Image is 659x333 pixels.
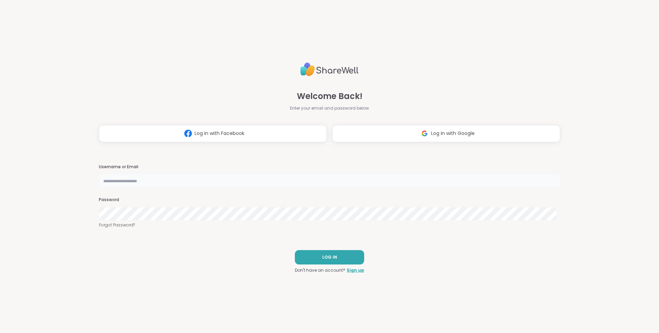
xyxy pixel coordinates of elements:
[290,105,369,111] span: Enter your email and password below
[295,250,364,264] button: LOG IN
[99,197,560,203] h3: Password
[182,127,195,140] img: ShareWell Logomark
[99,222,560,228] a: Forgot Password?
[322,254,337,260] span: LOG IN
[195,130,244,137] span: Log in with Facebook
[295,267,345,273] span: Don't have an account?
[418,127,431,140] img: ShareWell Logomark
[99,125,327,142] button: Log in with Facebook
[99,164,560,170] h3: Username or Email
[431,130,475,137] span: Log in with Google
[297,90,362,102] span: Welcome Back!
[347,267,364,273] a: Sign up
[300,60,359,79] img: ShareWell Logo
[332,125,560,142] button: Log in with Google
